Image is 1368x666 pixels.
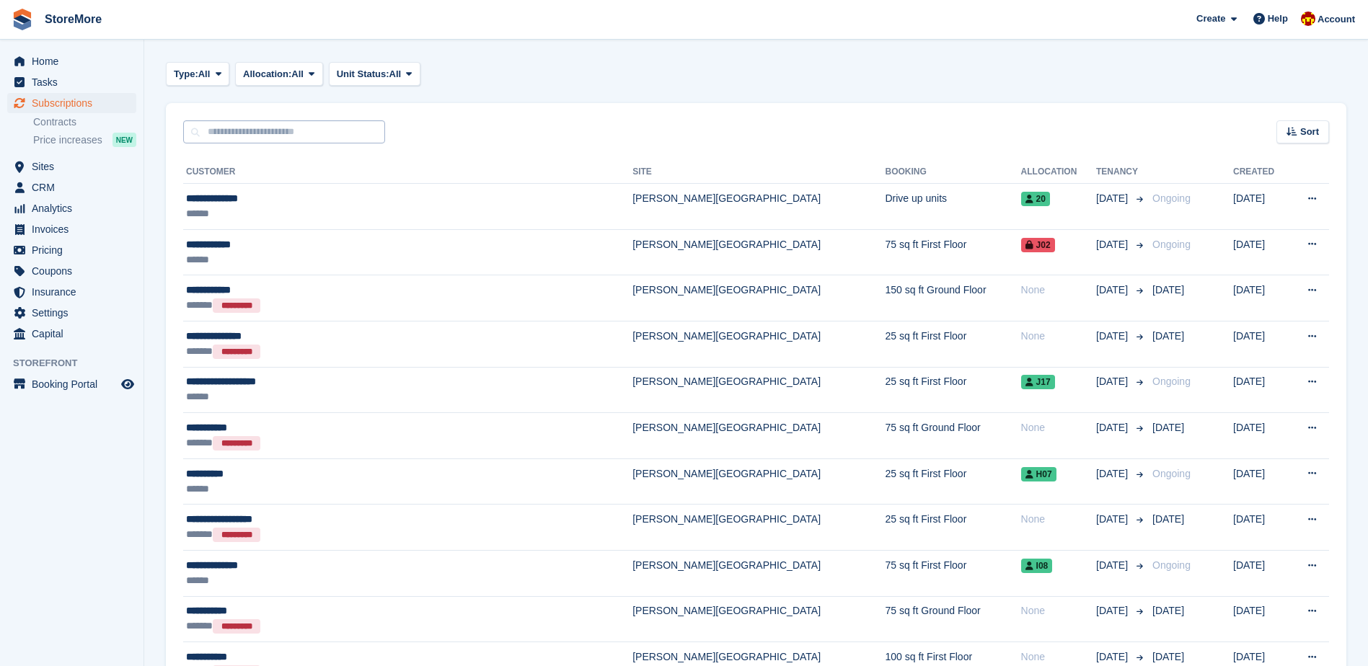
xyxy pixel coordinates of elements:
[1233,505,1289,551] td: [DATE]
[1021,512,1096,527] div: None
[337,67,389,81] span: Unit Status:
[885,161,1020,184] th: Booking
[885,184,1020,230] td: Drive up units
[1152,330,1184,342] span: [DATE]
[13,356,144,370] span: Storefront
[1152,192,1191,204] span: Ongoing
[33,133,102,147] span: Price increases
[1152,376,1191,387] span: Ongoing
[7,240,136,260] a: menu
[1096,161,1147,184] th: Tenancy
[1021,649,1096,665] div: None
[1233,161,1289,184] th: Created
[198,67,211,81] span: All
[1152,422,1184,433] span: [DATE]
[885,413,1020,459] td: 75 sq ft Ground Floor
[33,115,136,129] a: Contracts
[7,282,136,302] a: menu
[1196,12,1225,26] span: Create
[174,67,198,81] span: Type:
[32,261,118,281] span: Coupons
[7,156,136,177] a: menu
[12,9,33,30] img: stora-icon-8386f47178a22dfd0bd8f6a31ec36ba5ce8667c1dd55bd0f319d3a0aa187defe.svg
[1233,550,1289,596] td: [DATE]
[1021,375,1055,389] span: J17
[1096,420,1131,435] span: [DATE]
[32,51,118,71] span: Home
[632,413,885,459] td: [PERSON_NAME][GEOGRAPHIC_DATA]
[1152,468,1191,479] span: Ongoing
[885,505,1020,551] td: 25 sq ft First Floor
[32,156,118,177] span: Sites
[1021,238,1055,252] span: J02
[1021,603,1096,618] div: None
[1021,420,1096,435] div: None
[1268,12,1288,26] span: Help
[33,132,136,148] a: Price increases NEW
[632,321,885,367] td: [PERSON_NAME][GEOGRAPHIC_DATA]
[1233,321,1289,367] td: [DATE]
[632,550,885,596] td: [PERSON_NAME][GEOGRAPHIC_DATA]
[166,62,229,86] button: Type: All
[885,367,1020,413] td: 25 sq ft First Floor
[632,596,885,642] td: [PERSON_NAME][GEOGRAPHIC_DATA]
[885,321,1020,367] td: 25 sq ft First Floor
[235,62,323,86] button: Allocation: All
[1021,559,1053,573] span: I08
[1233,367,1289,413] td: [DATE]
[32,177,118,197] span: CRM
[32,374,118,394] span: Booking Portal
[1096,283,1131,298] span: [DATE]
[32,198,118,218] span: Analytics
[1021,283,1096,298] div: None
[389,67,402,81] span: All
[1152,605,1184,616] span: [DATE]
[632,161,885,184] th: Site
[885,550,1020,596] td: 75 sq ft First Floor
[1021,467,1056,481] span: H07
[885,596,1020,642] td: 75 sq ft Ground Floor
[7,198,136,218] a: menu
[885,229,1020,275] td: 75 sq ft First Floor
[1096,191,1131,206] span: [DATE]
[7,303,136,323] a: menu
[1233,596,1289,642] td: [DATE]
[1096,329,1131,344] span: [DATE]
[7,219,136,239] a: menu
[112,133,136,147] div: NEW
[1233,275,1289,321] td: [DATE]
[7,72,136,92] a: menu
[7,261,136,281] a: menu
[32,303,118,323] span: Settings
[1021,192,1050,206] span: 20
[1096,512,1131,527] span: [DATE]
[329,62,420,86] button: Unit Status: All
[1152,651,1184,662] span: [DATE]
[632,229,885,275] td: [PERSON_NAME][GEOGRAPHIC_DATA]
[1152,284,1184,296] span: [DATE]
[7,177,136,197] a: menu
[1233,229,1289,275] td: [DATE]
[183,161,632,184] th: Customer
[1301,12,1315,26] img: Store More Team
[1021,161,1096,184] th: Allocation
[1021,329,1096,344] div: None
[632,505,885,551] td: [PERSON_NAME][GEOGRAPHIC_DATA]
[7,93,136,113] a: menu
[243,67,291,81] span: Allocation:
[1096,237,1131,252] span: [DATE]
[32,324,118,344] span: Capital
[32,240,118,260] span: Pricing
[1152,513,1184,525] span: [DATE]
[32,282,118,302] span: Insurance
[632,275,885,321] td: [PERSON_NAME][GEOGRAPHIC_DATA]
[7,374,136,394] a: menu
[119,376,136,393] a: Preview store
[39,7,107,31] a: StoreMore
[1152,559,1191,571] span: Ongoing
[1096,374,1131,389] span: [DATE]
[1300,125,1319,139] span: Sort
[632,458,885,505] td: [PERSON_NAME][GEOGRAPHIC_DATA]
[885,275,1020,321] td: 150 sq ft Ground Floor
[1152,239,1191,250] span: Ongoing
